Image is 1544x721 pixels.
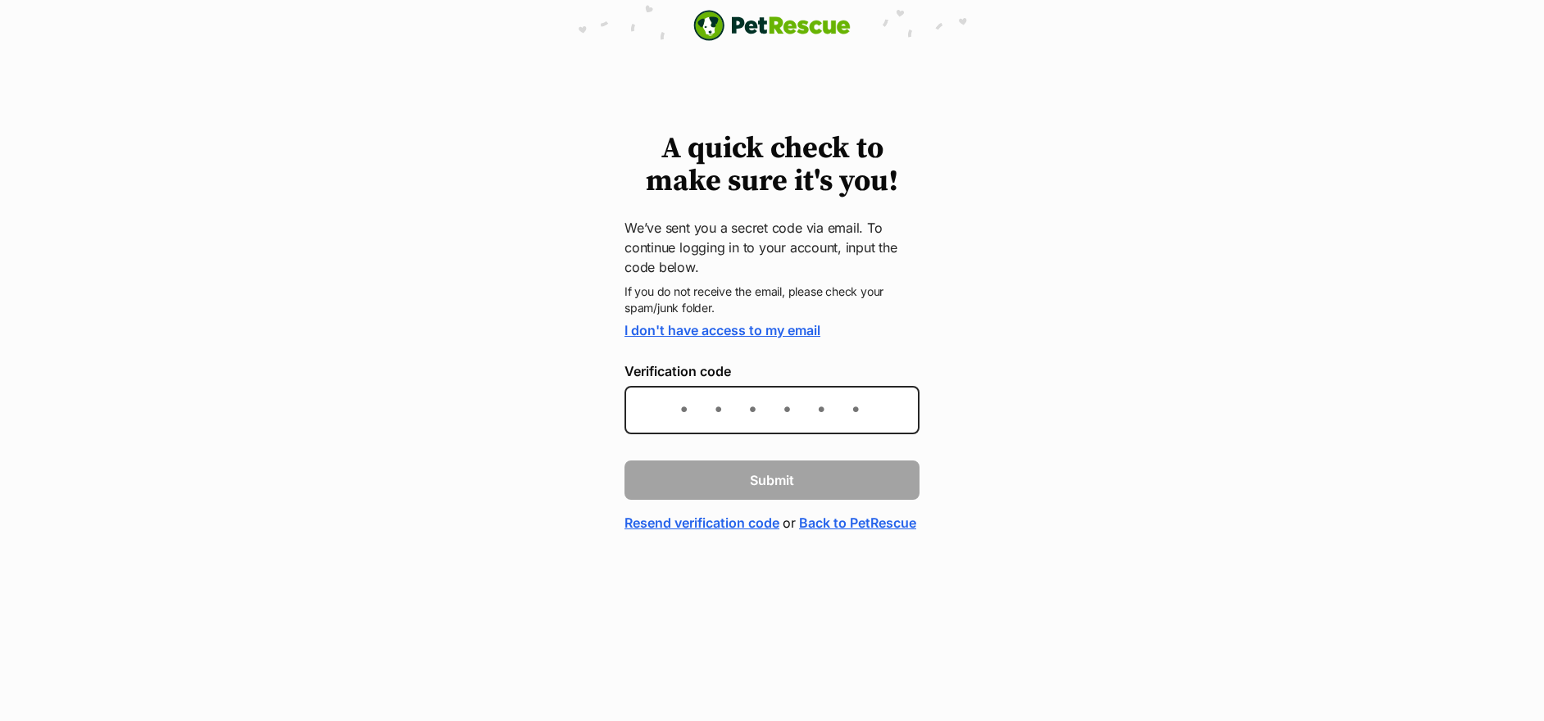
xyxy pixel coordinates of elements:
input: Enter the 6-digit verification code sent to your device [624,386,920,434]
label: Verification code [624,364,920,379]
a: Back to PetRescue [799,513,916,533]
p: We’ve sent you a secret code via email. To continue logging in to your account, input the code be... [624,218,920,277]
a: PetRescue [693,10,851,41]
span: Submit [750,470,794,490]
a: I don't have access to my email [624,322,820,338]
span: or [783,513,796,533]
h1: A quick check to make sure it's you! [624,133,920,198]
a: Resend verification code [624,513,779,533]
button: Submit [624,460,920,500]
img: logo-e224e6f780fb5917bec1dbf3a21bbac754714ae5b6737aabdf751b685950b380.svg [693,10,851,41]
p: If you do not receive the email, please check your spam/junk folder. [624,283,920,316]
